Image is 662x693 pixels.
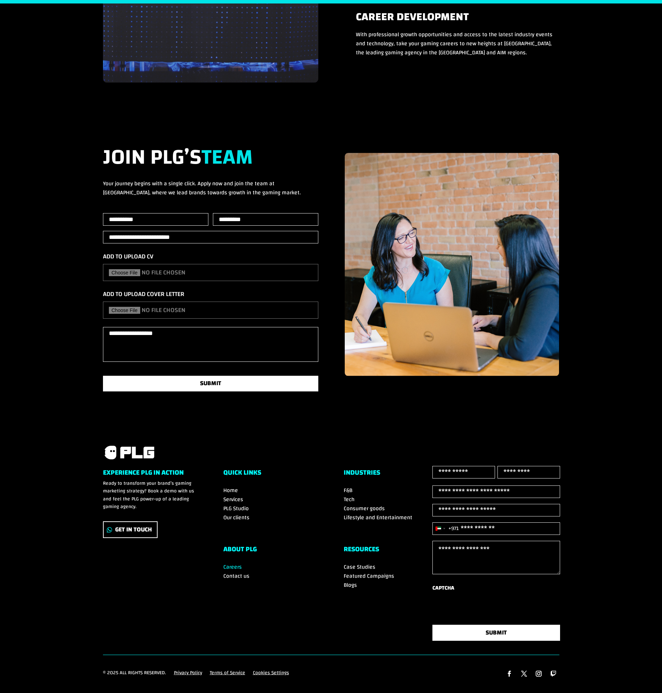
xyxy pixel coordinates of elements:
a: Featured Campaigns [344,571,394,581]
a: Privacy Policy [174,669,202,680]
h6: Industries [344,469,439,480]
a: Get In Touch [103,521,158,538]
button: SUBMIT [103,376,319,391]
iframe: reCAPTCHA [432,595,538,623]
a: Follow on Facebook [503,668,515,680]
h6: ABOUT PLG [223,546,319,556]
img: PLG logo [103,445,155,460]
a: Case Studies [344,562,375,572]
button: Selected country [433,523,459,535]
iframe: Chat Widget [627,660,662,693]
h6: Quick Links [223,469,319,480]
strong: Team [201,137,253,177]
a: Our clients [223,512,249,523]
label: Add to upload cv [103,252,153,261]
a: Consumer goods [344,503,385,514]
p: Ready to transform your brand’s gaming marketing strategy? Book a demo with us and feel the PLG p... [103,480,198,511]
a: Follow on Instagram [533,668,544,680]
a: Terms of Service [210,669,245,680]
a: PLG Studio [223,503,249,514]
a: Follow on X [518,668,530,680]
p: © 2025 All rights reserved. [103,669,166,677]
a: F&B [344,485,352,496]
a: Follow on Twitch [547,668,559,680]
h6: RESOURCES [344,546,439,556]
img: Placeholder Image (2) [345,153,559,376]
h2: Join PLG’s [103,145,319,179]
a: Blogs [344,580,357,590]
button: SUBMIT [432,625,560,640]
a: Tech [344,494,354,505]
p: With professional growth opportunities and access to the latest industry events and technology, t... [356,30,559,57]
label: Add to upload cover letter [103,289,184,299]
h6: Experience PLG in Action [103,469,198,480]
a: Services [223,494,243,505]
a: Home [223,485,238,496]
div: +971 [448,524,459,533]
a: Contact us [223,571,249,581]
a: Careers [223,562,242,572]
a: PLG [103,445,155,460]
h4: Career Development [356,11,559,30]
label: CAPTCHA [432,583,454,593]
a: Cookies Settings [253,669,289,680]
a: Lifestyle and Entertainment [344,512,412,523]
p: Your journey begins with a single click. Apply now and join the team at [GEOGRAPHIC_DATA], where ... [103,179,319,197]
